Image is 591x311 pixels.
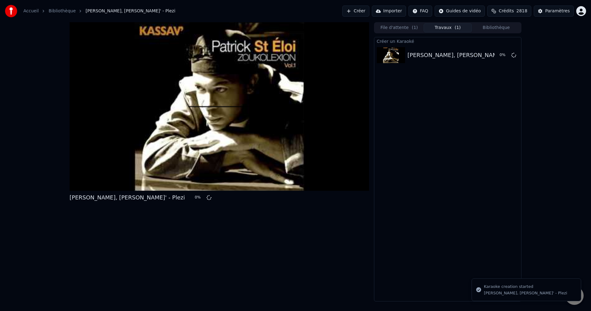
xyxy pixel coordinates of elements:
span: ( 1 ) [455,25,461,31]
span: Crédits [499,8,514,14]
div: Paramètres [545,8,570,14]
button: Travaux [424,23,472,32]
span: 2818 [517,8,528,14]
img: youka [5,5,17,17]
button: Crédits2818 [487,6,531,17]
span: [PERSON_NAME], [PERSON_NAME]' - Plezi [86,8,175,14]
a: Accueil [23,8,39,14]
nav: breadcrumb [23,8,175,14]
div: 0 % [195,195,204,200]
div: 0 % [500,53,509,58]
button: Bibliothèque [472,23,521,32]
div: [PERSON_NAME], [PERSON_NAME]' - Plezi [484,290,567,296]
button: Guides de vidéo [435,6,485,17]
span: ( 1 ) [412,25,418,31]
button: File d'attente [375,23,424,32]
div: [PERSON_NAME], [PERSON_NAME]' - Plezi [408,51,523,59]
div: Créer un Karaoké [374,37,521,45]
button: FAQ [408,6,432,17]
button: Paramètres [534,6,574,17]
button: Créer [342,6,369,17]
a: Bibliothèque [49,8,76,14]
div: Karaoke creation started [484,284,567,290]
button: Importer [372,6,406,17]
div: [PERSON_NAME], [PERSON_NAME]' - Plezi [70,193,185,202]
